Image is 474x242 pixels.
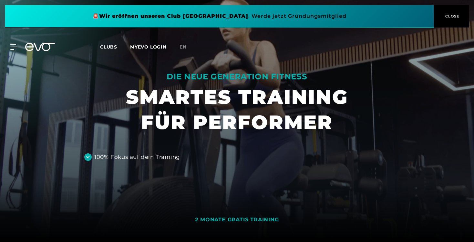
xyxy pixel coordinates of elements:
button: CLOSE [434,5,469,27]
span: en [180,44,187,50]
a: MYEVO LOGIN [130,44,167,50]
div: 100% Fokus auf dein Training [94,153,180,161]
span: Clubs [100,44,117,50]
span: CLOSE [444,13,459,19]
a: en [180,43,194,51]
div: 2 MONATE GRATIS TRAINING [195,216,279,223]
div: DIE NEUE GENERATION FITNESS [126,71,348,82]
a: Clubs [100,44,130,50]
h1: SMARTES TRAINING FÜR PERFORMER [126,84,348,135]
